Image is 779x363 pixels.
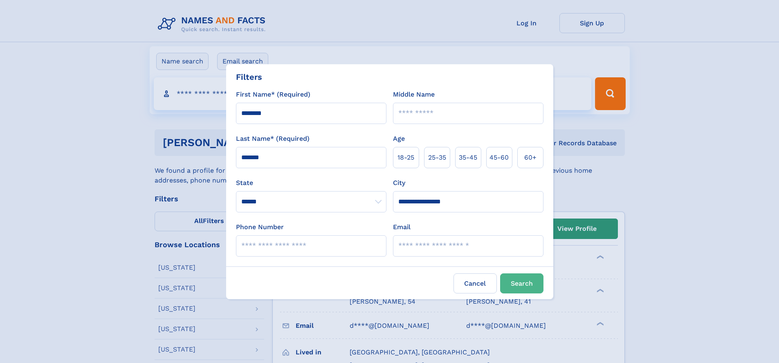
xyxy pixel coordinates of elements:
[393,222,411,232] label: Email
[236,90,310,99] label: First Name* (Required)
[236,222,284,232] label: Phone Number
[393,134,405,144] label: Age
[453,273,497,293] label: Cancel
[524,153,537,162] span: 60+
[428,153,446,162] span: 25‑35
[236,178,386,188] label: State
[236,71,262,83] div: Filters
[393,90,435,99] label: Middle Name
[459,153,477,162] span: 35‑45
[397,153,414,162] span: 18‑25
[236,134,310,144] label: Last Name* (Required)
[500,273,543,293] button: Search
[393,178,405,188] label: City
[489,153,509,162] span: 45‑60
